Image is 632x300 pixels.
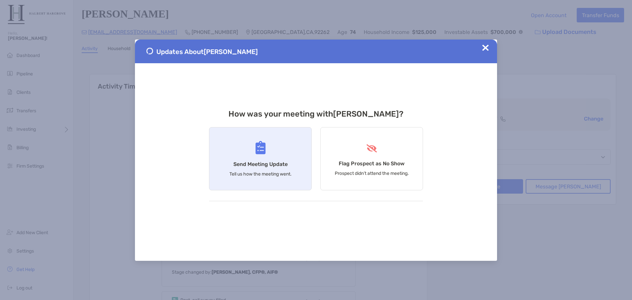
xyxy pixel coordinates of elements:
h3: How was your meeting with [PERSON_NAME] ? [209,109,423,119]
p: Tell us how the meeting went. [229,171,292,177]
img: Close Updates Zoe [482,44,489,51]
p: Prospect didn’t attend the meeting. [335,171,409,176]
img: Send Meeting Update 1 [146,48,153,54]
img: Flag Prospect as No Show [366,144,378,152]
span: Updates About [PERSON_NAME] [156,48,258,56]
img: Send Meeting Update [255,141,266,154]
h4: Flag Prospect as No Show [339,160,405,167]
h4: Send Meeting Update [233,161,288,167]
